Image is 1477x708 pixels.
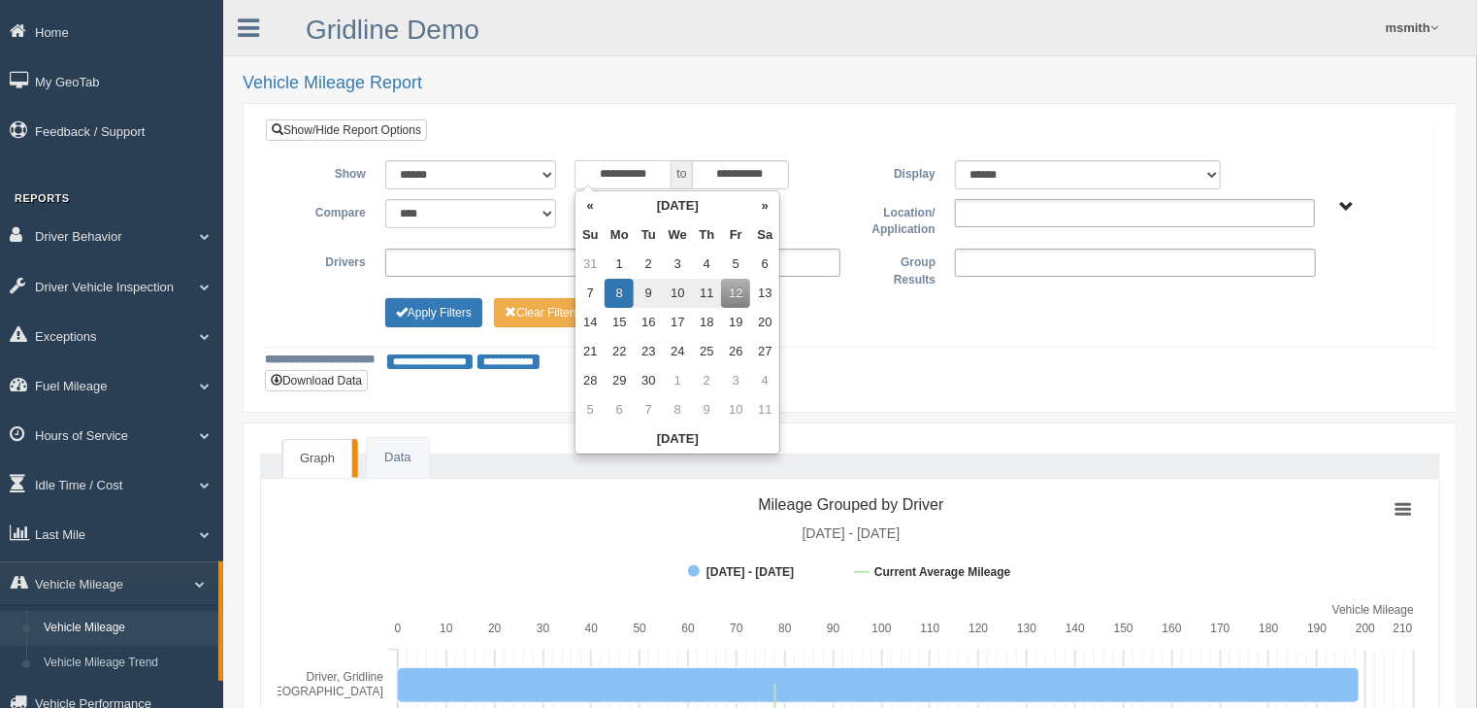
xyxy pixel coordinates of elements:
label: Display [850,160,945,184]
text: 30 [537,622,550,635]
td: 20 [750,308,779,337]
td: 6 [750,250,779,279]
text: 40 [585,622,599,635]
text: 20 [488,622,502,635]
text: 60 [681,622,695,635]
text: 0 [395,622,402,635]
text: 130 [1017,622,1036,635]
td: 10 [663,279,692,308]
span: to [672,160,691,189]
td: 28 [575,366,605,395]
td: 13 [750,279,779,308]
text: 210 [1394,622,1413,635]
td: 7 [575,279,605,308]
td: 4 [692,250,721,279]
td: 5 [721,250,750,279]
td: 24 [663,337,692,366]
label: Compare [280,199,376,222]
td: 31 [575,250,605,279]
td: 5 [575,395,605,424]
td: 22 [605,337,634,366]
th: [DATE] [605,191,750,220]
td: 1 [605,250,634,279]
td: 11 [692,279,721,308]
td: 3 [663,250,692,279]
td: 29 [605,366,634,395]
td: 1 [663,366,692,395]
th: Sa [750,220,779,250]
text: 100 [872,622,892,635]
text: 190 [1307,622,1327,635]
td: 10 [721,395,750,424]
td: 7 [634,395,663,424]
td: 4 [750,366,779,395]
td: 17 [663,308,692,337]
td: 2 [634,250,663,279]
tspan: [DATE] - [DATE] [706,565,794,579]
a: Gridline Demo [306,15,479,45]
text: 10 [440,622,453,635]
label: Group Results [850,249,945,288]
a: Vehicle Mileage Trend [35,646,218,681]
td: 9 [692,395,721,424]
th: We [663,220,692,250]
text: 50 [634,622,647,635]
label: Location/ Application [850,199,945,239]
td: 2 [692,366,721,395]
th: [DATE] [575,424,779,454]
th: Su [575,220,605,250]
td: 27 [750,337,779,366]
th: Mo [605,220,634,250]
text: 180 [1259,622,1278,635]
td: 18 [692,308,721,337]
td: 16 [634,308,663,337]
td: 30 [634,366,663,395]
a: Show/Hide Report Options [266,119,427,141]
th: Th [692,220,721,250]
a: Vehicle Mileage [35,611,218,646]
tspan: Vehicle Mileage [1332,604,1414,618]
tspan: Current Average Mileage [874,565,1011,579]
a: Graph [282,439,352,478]
text: 90 [827,622,840,635]
td: 6 [605,395,634,424]
text: 170 [1211,622,1231,635]
text: 110 [920,622,939,635]
button: Download Data [265,370,368,391]
td: 8 [605,279,634,308]
td: 8 [663,395,692,424]
th: » [750,191,779,220]
td: 23 [634,337,663,366]
text: 70 [730,622,743,635]
text: 80 [778,622,792,635]
tspan: Driver, Gridline [307,670,384,684]
th: Tu [634,220,663,250]
tspan: [GEOGRAPHIC_DATA] [262,685,383,698]
text: 140 [1066,622,1085,635]
td: 26 [721,337,750,366]
a: Data [367,438,428,478]
button: Change Filter Options [385,298,482,327]
h2: Vehicle Mileage Report [243,74,1458,93]
th: Fr [721,220,750,250]
text: 200 [1356,622,1375,635]
td: 19 [721,308,750,337]
text: 150 [1114,622,1133,635]
td: 9 [634,279,663,308]
label: Drivers [280,249,376,272]
button: Change Filter Options [494,298,590,327]
td: 12 [721,279,750,308]
td: 21 [575,337,605,366]
text: 160 [1163,622,1182,635]
label: Show [280,160,376,184]
td: 11 [750,395,779,424]
td: 25 [692,337,721,366]
tspan: [DATE] - [DATE] [803,525,901,541]
td: 3 [721,366,750,395]
td: 15 [605,308,634,337]
th: « [575,191,605,220]
tspan: Mileage Grouped by Driver [758,496,944,513]
td: 14 [575,308,605,337]
text: 120 [968,622,988,635]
